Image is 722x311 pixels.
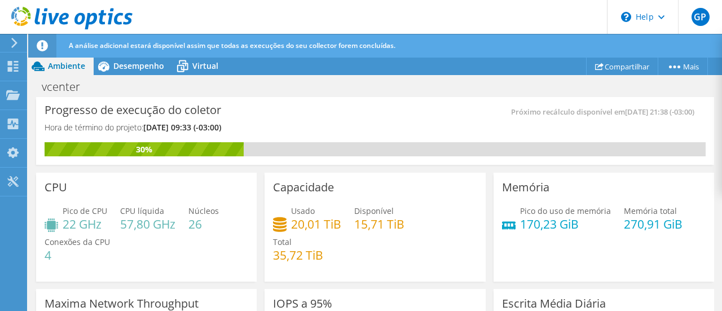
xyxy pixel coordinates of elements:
span: CPU líquida [120,205,164,216]
h4: 35,72 TiB [273,249,323,261]
h3: Escrita Média Diária [502,297,606,310]
h3: Memória [502,181,549,194]
span: A análise adicional estará disponível assim que todas as execuções do seu collector forem concluí... [69,41,395,50]
span: Disponível [354,205,394,216]
a: Mais [658,58,708,75]
h4: 20,01 TiB [291,218,341,230]
h3: Capacidade [273,181,334,194]
span: Ambiente [48,60,85,71]
div: 30% [45,143,244,156]
h4: 270,91 GiB [624,218,683,230]
span: Pico de CPU [63,205,107,216]
span: Virtual [192,60,218,71]
span: [DATE] 21:38 (-03:00) [625,107,694,117]
span: Núcleos [188,205,219,216]
h4: 4 [45,249,110,261]
h3: CPU [45,181,67,194]
h4: 26 [188,218,219,230]
span: Conexões da CPU [45,236,110,247]
span: Total [273,236,292,247]
h4: 170,23 GiB [520,218,611,230]
a: Compartilhar [586,58,658,75]
svg: \n [621,12,631,22]
h4: 57,80 GHz [120,218,175,230]
h4: Hora de término do projeto: [45,121,221,134]
h4: 22 GHz [63,218,107,230]
h1: vcenter [37,81,98,93]
span: Desempenho [113,60,164,71]
span: [DATE] 09:33 (-03:00) [143,122,221,133]
h4: 15,71 TiB [354,218,404,230]
h3: IOPS a 95% [273,297,332,310]
span: Usado [291,205,315,216]
span: Próximo recálculo disponível em [511,107,700,117]
span: Memória total [624,205,677,216]
span: Pico do uso de memória [520,205,611,216]
span: GP [692,8,710,26]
